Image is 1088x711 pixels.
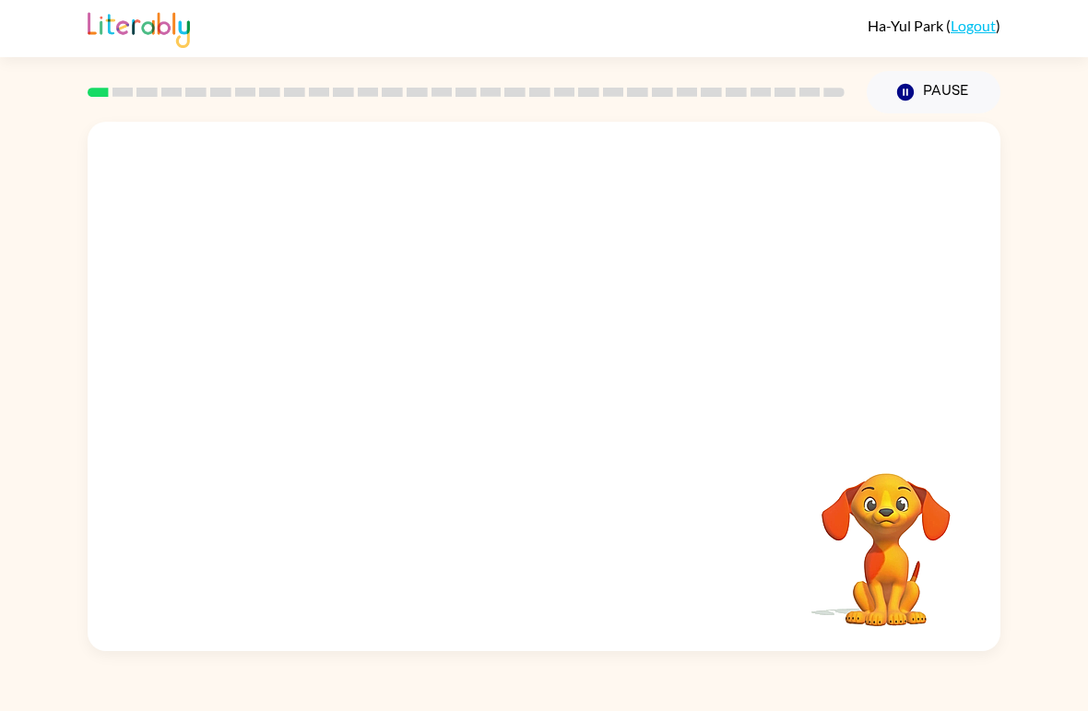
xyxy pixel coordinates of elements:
[794,444,978,629] video: Your browser must support playing .mp4 files to use Literably. Please try using another browser.
[868,17,1000,34] div: ( )
[951,17,996,34] a: Logout
[867,71,1000,113] button: Pause
[88,7,190,48] img: Literably
[868,17,946,34] span: Ha-Yul Park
